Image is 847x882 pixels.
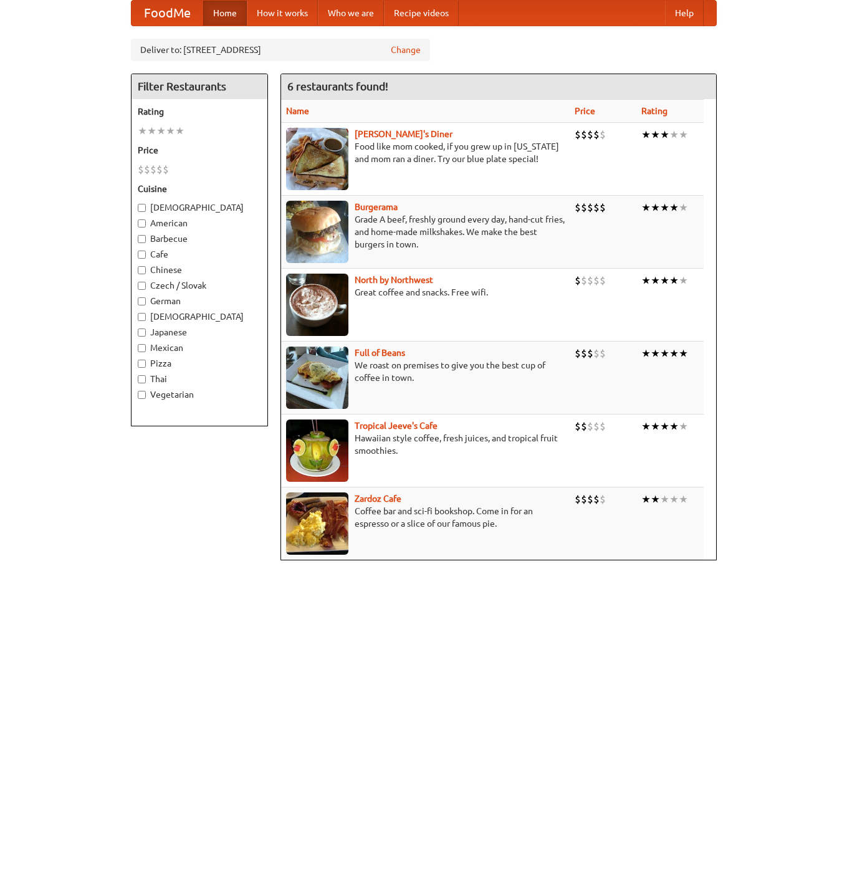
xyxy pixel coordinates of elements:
[138,344,146,352] input: Mexican
[581,492,587,506] li: $
[593,492,600,506] li: $
[138,201,261,214] label: [DEMOGRAPHIC_DATA]
[660,274,669,287] li: ★
[651,201,660,214] li: ★
[138,328,146,337] input: Japanese
[660,201,669,214] li: ★
[651,128,660,141] li: ★
[600,492,606,506] li: $
[600,201,606,214] li: $
[286,201,348,263] img: burgerama.jpg
[138,342,261,354] label: Mexican
[669,201,679,214] li: ★
[384,1,459,26] a: Recipe videos
[355,348,405,358] a: Full of Beans
[355,421,438,431] a: Tropical Jeeve's Cafe
[138,279,261,292] label: Czech / Slovak
[641,492,651,506] li: ★
[138,295,261,307] label: German
[600,419,606,433] li: $
[593,128,600,141] li: $
[575,347,581,360] li: $
[641,201,651,214] li: ★
[166,124,175,138] li: ★
[355,275,433,285] b: North by Northwest
[575,419,581,433] li: $
[587,201,593,214] li: $
[138,391,146,399] input: Vegetarian
[355,494,401,504] a: Zardoz Cafe
[593,347,600,360] li: $
[144,163,150,176] li: $
[679,201,688,214] li: ★
[651,347,660,360] li: ★
[575,128,581,141] li: $
[600,347,606,360] li: $
[593,419,600,433] li: $
[163,163,169,176] li: $
[641,419,651,433] li: ★
[600,128,606,141] li: $
[286,106,309,116] a: Name
[679,274,688,287] li: ★
[138,232,261,245] label: Barbecue
[355,129,452,139] a: [PERSON_NAME]'s Diner
[587,128,593,141] li: $
[138,357,261,370] label: Pizza
[651,492,660,506] li: ★
[665,1,704,26] a: Help
[138,235,146,243] input: Barbecue
[679,419,688,433] li: ★
[138,251,146,259] input: Cafe
[575,274,581,287] li: $
[641,106,668,116] a: Rating
[203,1,247,26] a: Home
[286,505,565,530] p: Coffee bar and sci-fi bookshop. Come in for an espresso or a slice of our famous pie.
[286,492,348,555] img: zardoz.jpg
[138,373,261,385] label: Thai
[138,248,261,261] label: Cafe
[286,347,348,409] img: beans.jpg
[156,163,163,176] li: $
[669,274,679,287] li: ★
[593,274,600,287] li: $
[660,347,669,360] li: ★
[660,128,669,141] li: ★
[131,39,430,61] div: Deliver to: [STREET_ADDRESS]
[132,74,267,99] h4: Filter Restaurants
[669,419,679,433] li: ★
[669,128,679,141] li: ★
[391,44,421,56] a: Change
[587,274,593,287] li: $
[286,432,565,457] p: Hawaiian style coffee, fresh juices, and tropical fruit smoothies.
[581,347,587,360] li: $
[156,124,166,138] li: ★
[138,163,144,176] li: $
[679,492,688,506] li: ★
[138,144,261,156] h5: Price
[138,204,146,212] input: [DEMOGRAPHIC_DATA]
[138,264,261,276] label: Chinese
[575,201,581,214] li: $
[581,274,587,287] li: $
[669,347,679,360] li: ★
[660,492,669,506] li: ★
[587,492,593,506] li: $
[651,419,660,433] li: ★
[641,128,651,141] li: ★
[581,201,587,214] li: $
[286,140,565,165] p: Food like mom cooked, if you grew up in [US_STATE] and mom ran a diner. Try our blue plate special!
[138,375,146,383] input: Thai
[138,105,261,118] h5: Rating
[641,347,651,360] li: ★
[679,128,688,141] li: ★
[138,297,146,305] input: German
[286,213,565,251] p: Grade A beef, freshly ground every day, hand-cut fries, and home-made milkshakes. We make the bes...
[286,274,348,336] img: north.jpg
[138,313,146,321] input: [DEMOGRAPHIC_DATA]
[147,124,156,138] li: ★
[575,106,595,116] a: Price
[138,124,147,138] li: ★
[138,282,146,290] input: Czech / Slovak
